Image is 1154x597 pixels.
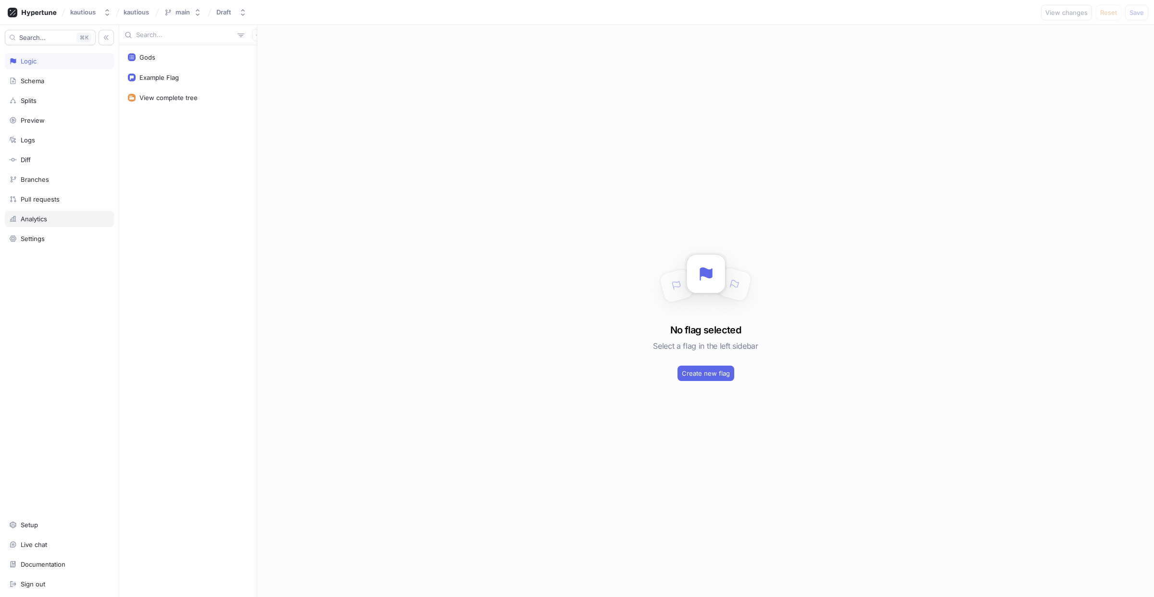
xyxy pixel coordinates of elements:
button: Save [1125,5,1148,20]
div: main [176,8,190,16]
a: Documentation [5,556,114,572]
span: Search... [19,35,46,40]
div: Sign out [21,580,45,588]
div: Settings [21,235,45,242]
h3: No flag selected [670,323,741,337]
div: Example Flag [139,74,179,81]
div: Branches [21,176,49,183]
div: kautious [70,8,96,16]
span: Reset [1100,10,1117,15]
div: Setup [21,521,38,529]
span: Create new flag [682,370,730,376]
div: Analytics [21,215,47,223]
div: Logic [21,57,37,65]
div: Splits [21,97,37,104]
div: Documentation [21,560,65,568]
h5: Select a flag in the left sidebar [653,337,758,355]
div: Pull requests [21,195,60,203]
button: Reset [1096,5,1121,20]
div: Live chat [21,541,47,548]
div: Preview [21,116,45,124]
div: Draft [216,8,231,16]
button: View changes [1041,5,1092,20]
div: Logs [21,136,35,144]
button: kautious [66,4,115,20]
button: Create new flag [677,366,734,381]
button: Search...K [5,30,96,45]
div: Diff [21,156,31,164]
div: Gods [139,53,155,61]
span: kautious [124,9,149,15]
div: K [76,33,91,42]
div: View complete tree [139,94,198,102]
div: Schema [21,77,44,85]
button: main [160,4,205,20]
span: Save [1129,10,1144,15]
button: Draft [213,4,251,20]
input: Search... [136,30,234,40]
span: View changes [1045,10,1088,15]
